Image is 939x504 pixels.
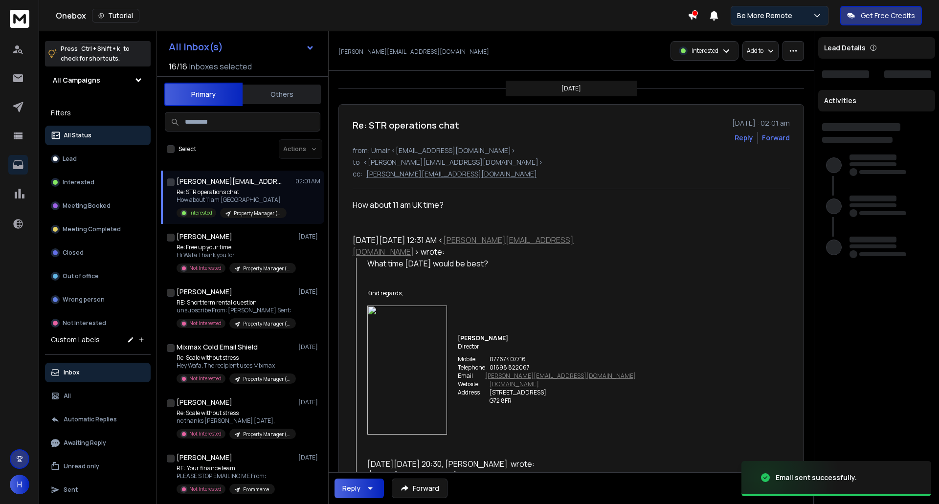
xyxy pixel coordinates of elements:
p: Lead Details [824,43,866,53]
td: Director [458,343,639,351]
div: What time [DATE] would be best? [367,258,639,435]
p: Interested [63,178,94,186]
h3: Custom Labels [51,335,100,345]
span: 16 / 16 [169,61,187,72]
p: Lead [63,155,77,163]
h1: [PERSON_NAME][EMAIL_ADDRESS][DOMAIN_NAME] [177,176,284,186]
p: Re: Free up your time [177,243,294,251]
p: Re: Scale without stress [177,354,294,362]
h1: [PERSON_NAME] [177,453,232,462]
div: Email sent successfully. [776,473,857,482]
button: H [10,475,29,494]
td: 01698 822067 [490,364,636,373]
p: [DATE] [298,454,320,461]
div: Onebox [56,9,688,22]
p: Not Interested [189,320,222,327]
p: Add to [747,47,763,55]
p: Hi Wafa Thank you for [177,251,294,259]
p: Interested [692,47,718,55]
div: How about 11 am UK time? [353,199,638,211]
div: Reply [342,483,360,493]
p: Closed [63,249,84,257]
button: Out of office [45,266,151,286]
h1: [PERSON_NAME] [177,232,232,241]
button: Inbox [45,363,151,382]
p: from: Umair <[EMAIL_ADDRESS][DOMAIN_NAME]> [353,146,790,155]
div: Hello [PERSON_NAME], [375,470,638,482]
button: Get Free Credits [840,6,922,25]
div: Activities [818,90,935,111]
p: All Status [64,131,91,139]
td: Mobile [458,356,490,364]
p: RE: Short term rental question [177,299,294,307]
td: Telephone [458,364,490,373]
button: All Inbox(s) [161,37,322,57]
button: All Status [45,126,151,145]
p: Property Manager ([GEOGRAPHIC_DATA]) [243,320,290,328]
label: Select [179,145,196,153]
p: Ecommerce [243,486,269,493]
p: no thanks [PERSON_NAME] [DATE], [177,417,294,425]
p: Meeting Completed [63,225,121,233]
button: Reply [335,479,384,498]
button: Primary [164,83,243,106]
td: [PERSON_NAME] [458,334,636,343]
h1: All Campaigns [53,75,100,85]
button: Tutorial [92,9,139,22]
p: Out of office [63,272,99,280]
p: Automatic Replies [64,416,117,423]
button: All Campaigns [45,70,151,90]
button: Reply [735,133,753,143]
div: [DATE][DATE] 12:31 AM < > wrote: [353,234,638,258]
p: Get Free Credits [861,11,915,21]
td: [STREET_ADDRESS] [490,389,636,397]
p: Not Interested [189,430,222,438]
p: Property Manager ([GEOGRAPHIC_DATA]) [234,210,281,217]
td: G72 8FR [490,397,636,406]
h1: All Inbox(s) [169,42,223,52]
h3: Filters [45,106,151,120]
p: Press to check for shortcuts. [61,44,130,64]
button: Not Interested [45,313,151,333]
p: Property Manager ([GEOGRAPHIC_DATA]) [243,265,290,272]
p: Re: STR operations chat [177,188,287,196]
button: Lead [45,149,151,169]
p: Not Interested [63,319,106,327]
p: cc: [353,169,362,179]
p: [DATE] [298,233,320,241]
button: Meeting Booked [45,196,151,216]
p: [PERSON_NAME][EMAIL_ADDRESS][DOMAIN_NAME] [338,48,489,56]
p: Wrong person [63,296,105,304]
p: unsubscribe From: [PERSON_NAME] Sent: [177,307,294,314]
button: Others [243,84,321,105]
h3: Inboxes selected [189,61,252,72]
p: Inbox [64,369,80,376]
p: PLEASE STOP EMAILING ME From: [177,472,275,480]
button: Awaiting Reply [45,433,151,453]
h1: Re: STR operations chat [353,118,459,132]
p: [DATE] [298,288,320,296]
p: Re: Scale without stress [177,409,294,417]
p: Property Manager ([GEOGRAPHIC_DATA]) [243,375,290,383]
p: Unread only [64,462,99,470]
div: [DATE][DATE] 20:30, [PERSON_NAME] wrote: [367,458,639,470]
p: [PERSON_NAME][EMAIL_ADDRESS][DOMAIN_NAME] [366,169,537,179]
p: Be More Remote [737,11,796,21]
button: Wrong person [45,290,151,309]
button: All [45,386,151,406]
h1: [PERSON_NAME] [177,287,232,297]
p: How about 11 am [GEOGRAPHIC_DATA] [177,196,287,204]
button: Forward [392,479,447,498]
p: RE: Your finance team [177,464,275,472]
p: Awaiting Reply [64,439,106,447]
p: [DATE] [298,343,320,351]
button: Meeting Completed [45,219,151,239]
button: Interested [45,173,151,192]
p: [DATE] [561,85,581,92]
p: Meeting Booked [63,202,111,210]
p: Not Interested [189,375,222,382]
a: [PERSON_NAME][EMAIL_ADDRESS][DOMAIN_NAME] [485,372,636,380]
button: Sent [45,480,151,500]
